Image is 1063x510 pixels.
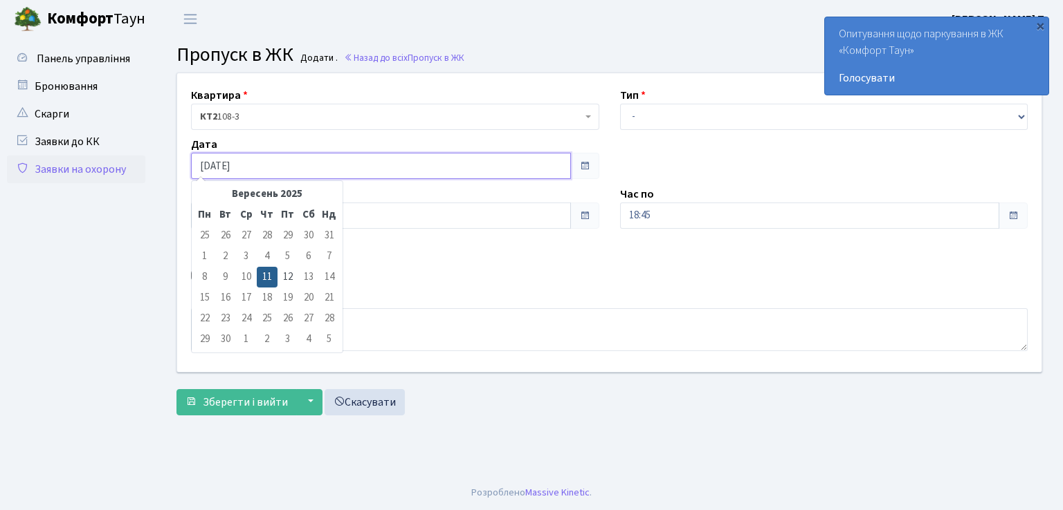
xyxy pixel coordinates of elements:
td: 7 [319,246,340,267]
a: Скарги [7,100,145,128]
td: 31 [319,225,340,246]
span: Пропуск в ЖК [176,41,293,68]
th: Пт [278,205,298,225]
td: 9 [215,267,236,287]
td: 21 [319,287,340,308]
a: Заявки на охорону [7,155,145,183]
td: 1 [236,329,257,350]
a: Панель управління [7,45,145,73]
span: Панель управління [37,51,130,66]
td: 27 [298,308,319,329]
td: 10 [236,267,257,287]
td: 13 [298,267,319,287]
td: 30 [298,225,319,246]
td: 28 [319,308,340,329]
td: 25 [257,308,278,329]
label: Дата [191,136,217,153]
td: 28 [257,225,278,246]
label: Тип [620,87,646,104]
small: Додати . [298,53,338,64]
th: Чт [257,205,278,225]
a: Голосувати [839,70,1035,86]
td: 3 [278,329,298,350]
td: 26 [215,225,236,246]
div: × [1033,19,1047,32]
a: Назад до всіхПропуск в ЖК [344,51,464,64]
td: 17 [236,287,257,308]
td: 24 [236,308,257,329]
th: Вересень 2025 [215,184,319,205]
a: Бронювання [7,73,145,100]
button: Зберегти і вийти [176,389,297,415]
td: 1 [194,246,215,267]
div: Опитування щодо паркування в ЖК «Комфорт Таун» [825,17,1048,95]
td: 6 [298,246,319,267]
th: Нд [319,205,340,225]
td: 4 [257,246,278,267]
td: 15 [194,287,215,308]
a: Скасувати [325,389,405,415]
td: 20 [298,287,319,308]
td: 2 [257,329,278,350]
td: 27 [236,225,257,246]
td: 16 [215,287,236,308]
td: 29 [194,329,215,350]
td: 12 [278,267,298,287]
td: 8 [194,267,215,287]
td: 23 [215,308,236,329]
td: 14 [319,267,340,287]
a: [PERSON_NAME] Т. [952,11,1046,28]
span: <b>КТ2</b>&nbsp;&nbsp;&nbsp;108-3 [191,104,599,130]
button: Переключити навігацію [173,8,208,30]
img: logo.png [14,6,42,33]
th: Вт [215,205,236,225]
span: <b>КТ2</b>&nbsp;&nbsp;&nbsp;108-3 [200,110,582,124]
td: 18 [257,287,278,308]
label: Час по [620,186,654,202]
td: 5 [278,246,298,267]
td: 3 [236,246,257,267]
td: 11 [257,267,278,287]
b: [PERSON_NAME] Т. [952,12,1046,27]
td: 29 [278,225,298,246]
label: Квартира [191,87,248,104]
td: 26 [278,308,298,329]
td: 5 [319,329,340,350]
td: 25 [194,225,215,246]
span: Пропуск в ЖК [408,51,464,64]
th: Ср [236,205,257,225]
td: 22 [194,308,215,329]
td: 19 [278,287,298,308]
a: Massive Kinetic [525,485,590,500]
div: Розроблено . [471,485,592,500]
b: Комфорт [47,8,113,30]
th: Сб [298,205,319,225]
span: Таун [47,8,145,31]
td: 4 [298,329,319,350]
td: 30 [215,329,236,350]
b: КТ2 [200,110,217,124]
span: Зберегти і вийти [203,395,288,410]
a: Заявки до КК [7,128,145,155]
th: Пн [194,205,215,225]
td: 2 [215,246,236,267]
